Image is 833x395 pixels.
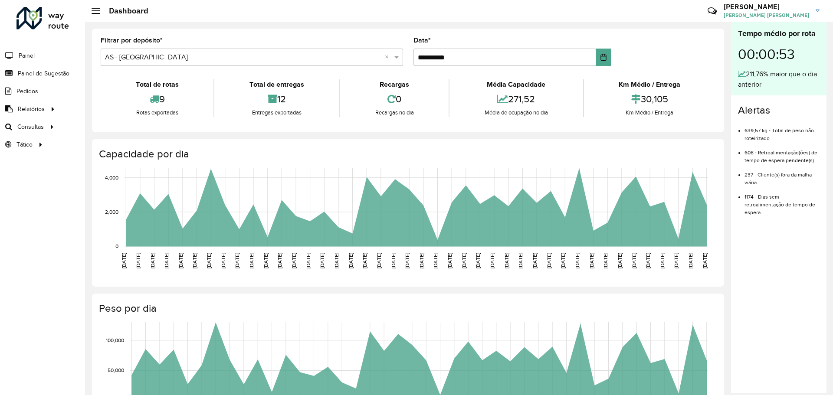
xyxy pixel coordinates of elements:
div: Km Médio / Entrega [586,108,713,117]
div: 30,105 [586,90,713,108]
text: [DATE] [348,253,354,268]
div: Rotas exportadas [103,108,211,117]
text: [DATE] [121,253,127,268]
text: [DATE] [150,253,155,268]
div: 211,76% maior que o dia anterior [738,69,820,90]
text: [DATE] [574,253,580,268]
div: Entregas exportadas [216,108,337,117]
text: [DATE] [263,253,269,268]
text: [DATE] [603,253,608,268]
text: [DATE] [617,253,623,268]
span: Relatórios [18,104,45,114]
div: 00:00:53 [738,39,820,69]
text: [DATE] [376,253,382,268]
span: [PERSON_NAME] [PERSON_NAME] [724,11,809,19]
text: [DATE] [234,253,240,268]
text: [DATE] [532,253,538,268]
label: Data [413,35,431,46]
text: [DATE] [645,253,651,268]
div: Km Médio / Entrega [586,79,713,90]
span: Clear all [385,52,392,62]
li: 608 - Retroalimentação(ões) de tempo de espera pendente(s) [744,142,820,164]
span: Painel [19,51,35,60]
text: [DATE] [362,253,367,268]
text: 0 [115,243,118,249]
text: [DATE] [589,253,594,268]
text: [DATE] [192,253,197,268]
text: [DATE] [546,253,552,268]
div: 12 [216,90,337,108]
h4: Peso por dia [99,302,715,315]
h2: Dashboard [100,6,148,16]
div: Média Capacidade [452,79,580,90]
text: [DATE] [560,253,566,268]
li: 639,57 kg - Total de peso não roteirizado [744,120,820,142]
text: 2,000 [105,209,118,215]
text: [DATE] [390,253,396,268]
div: Recargas no dia [342,108,446,117]
div: 271,52 [452,90,580,108]
div: Total de entregas [216,79,337,90]
text: [DATE] [419,253,424,268]
div: Recargas [342,79,446,90]
div: 9 [103,90,211,108]
text: [DATE] [220,253,226,268]
text: [DATE] [631,253,637,268]
text: [DATE] [433,253,438,268]
a: Contato Rápido [703,2,721,20]
li: 1174 - Dias sem retroalimentação de tempo de espera [744,186,820,216]
span: Pedidos [16,87,38,96]
text: [DATE] [475,253,481,268]
text: [DATE] [135,253,141,268]
span: Consultas [17,122,44,131]
li: 237 - Cliente(s) fora da malha viária [744,164,820,186]
text: [DATE] [305,253,311,268]
text: [DATE] [319,253,325,268]
h3: [PERSON_NAME] [724,3,809,11]
text: [DATE] [404,253,410,268]
div: Média de ocupação no dia [452,108,580,117]
text: [DATE] [489,253,495,268]
text: [DATE] [504,253,509,268]
text: [DATE] [673,253,679,268]
text: [DATE] [334,253,339,268]
text: [DATE] [178,253,184,268]
span: Tático [16,140,33,149]
text: [DATE] [702,253,708,268]
div: Tempo médio por rota [738,28,820,39]
text: [DATE] [164,253,169,268]
text: [DATE] [688,253,693,268]
h4: Alertas [738,104,820,117]
text: [DATE] [249,253,254,268]
div: Total de rotas [103,79,211,90]
text: [DATE] [659,253,665,268]
text: 100,000 [106,337,124,343]
label: Filtrar por depósito [101,35,163,46]
text: [DATE] [447,253,453,268]
button: Choose Date [596,49,611,66]
div: 0 [342,90,446,108]
text: 4,000 [105,175,118,180]
h4: Capacidade por dia [99,148,715,160]
text: 50,000 [108,368,124,373]
span: Painel de Sugestão [18,69,69,78]
text: [DATE] [461,253,467,268]
text: [DATE] [277,253,282,268]
text: [DATE] [206,253,212,268]
text: [DATE] [291,253,297,268]
text: [DATE] [518,253,523,268]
